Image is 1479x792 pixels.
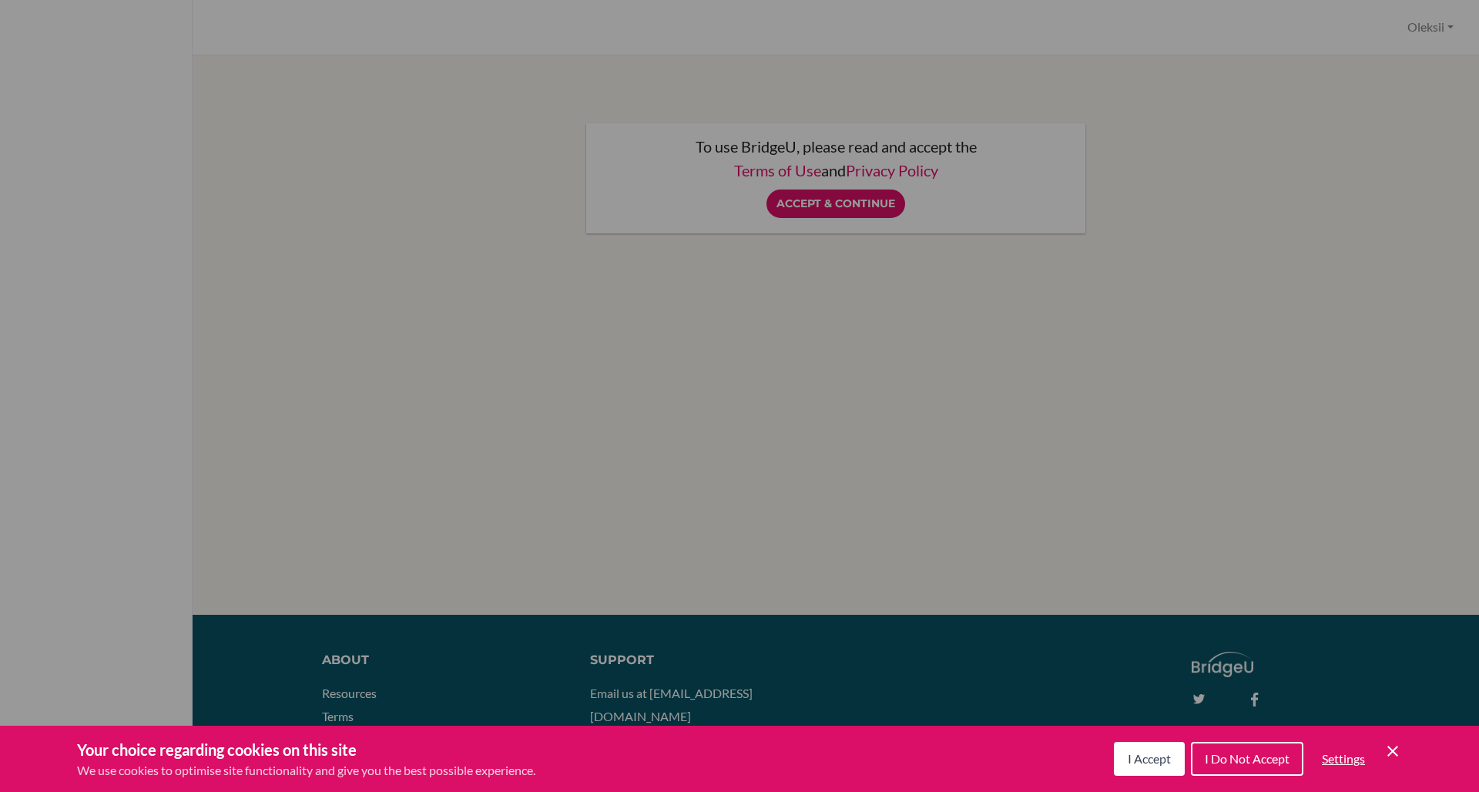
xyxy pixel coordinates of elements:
button: I Do Not Accept [1191,742,1303,776]
button: Settings [1310,743,1377,774]
button: Save and close [1383,742,1402,760]
span: Settings [1322,751,1365,766]
span: I Do Not Accept [1205,751,1290,766]
h3: Your choice regarding cookies on this site [77,738,535,761]
span: I Accept [1128,751,1171,766]
button: I Accept [1114,742,1185,776]
p: We use cookies to optimise site functionality and give you the best possible experience. [77,761,535,780]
